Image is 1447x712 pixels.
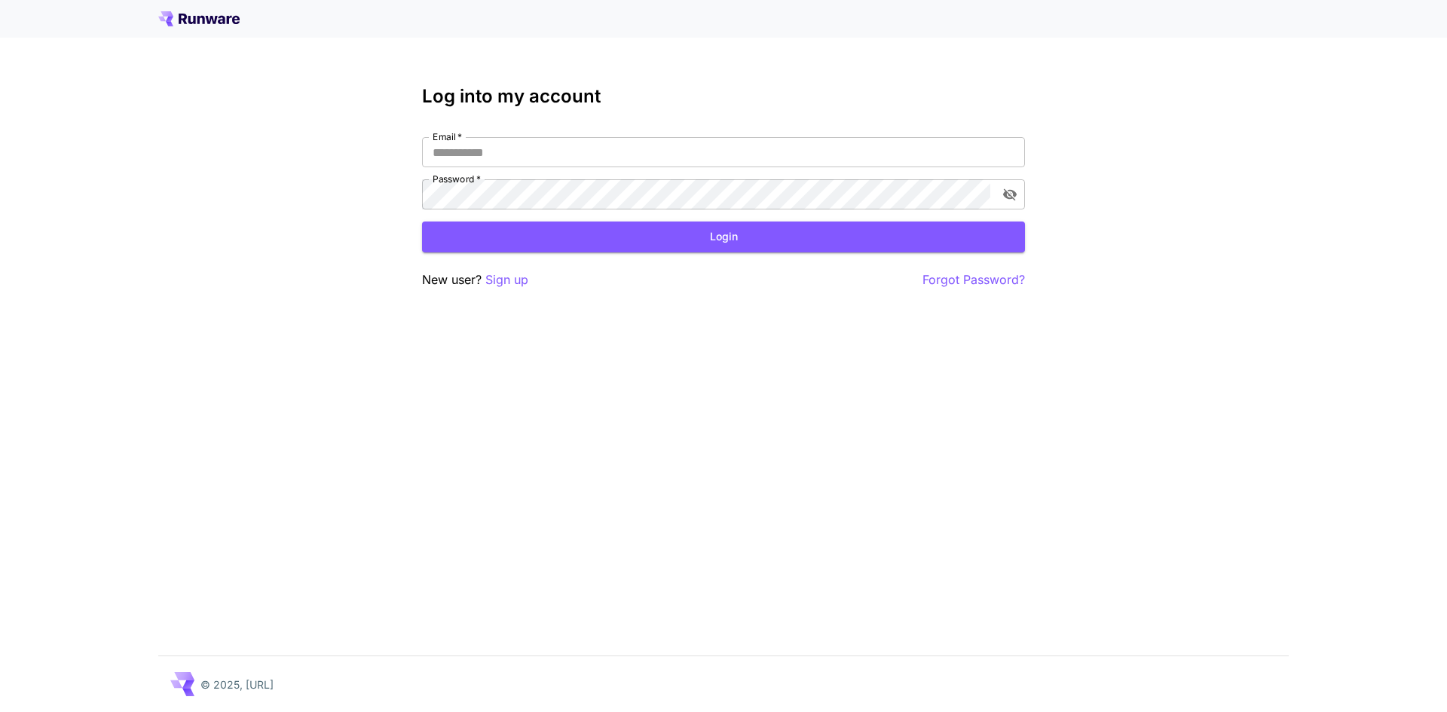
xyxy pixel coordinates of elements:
[422,270,528,289] p: New user?
[485,270,528,289] button: Sign up
[433,130,462,143] label: Email
[200,677,274,692] p: © 2025, [URL]
[422,86,1025,107] h3: Log into my account
[422,222,1025,252] button: Login
[922,270,1025,289] button: Forgot Password?
[433,173,481,185] label: Password
[996,181,1023,208] button: toggle password visibility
